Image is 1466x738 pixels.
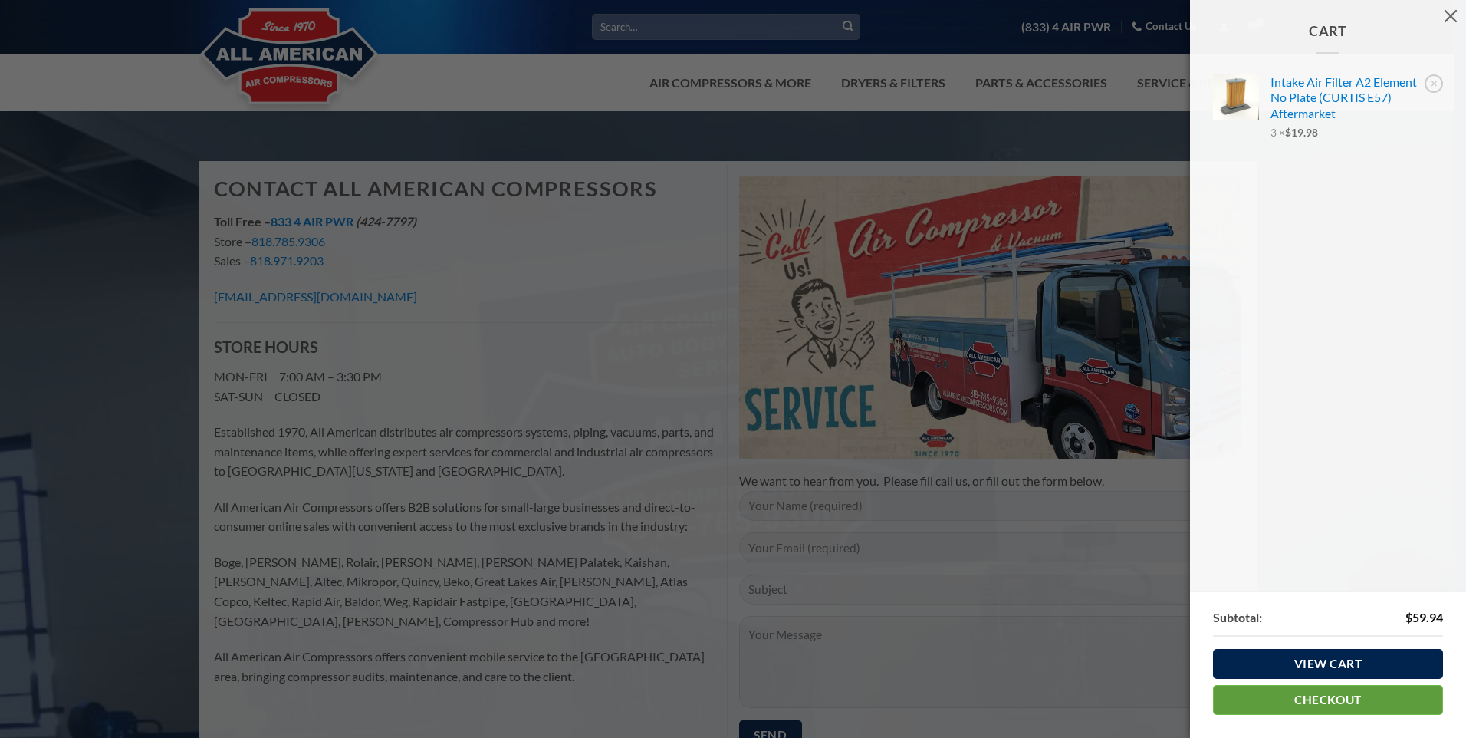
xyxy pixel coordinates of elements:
a: Checkout [1213,685,1443,715]
bdi: 19.98 [1285,127,1318,139]
a: Remove Intake Air Filter A2 Element No Plate (CURTIS E57) Aftermarket from cart [1425,74,1443,93]
a: Intake Air Filter A2 Element No Plate (CURTIS E57) Aftermarket [1270,74,1420,122]
span: 3 × [1270,126,1318,140]
span: $ [1405,610,1412,624]
strong: Subtotal: [1213,608,1262,628]
span: $ [1285,127,1291,139]
span: Cart [1213,23,1443,40]
bdi: 59.94 [1405,610,1443,624]
a: View cart [1213,649,1443,679]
